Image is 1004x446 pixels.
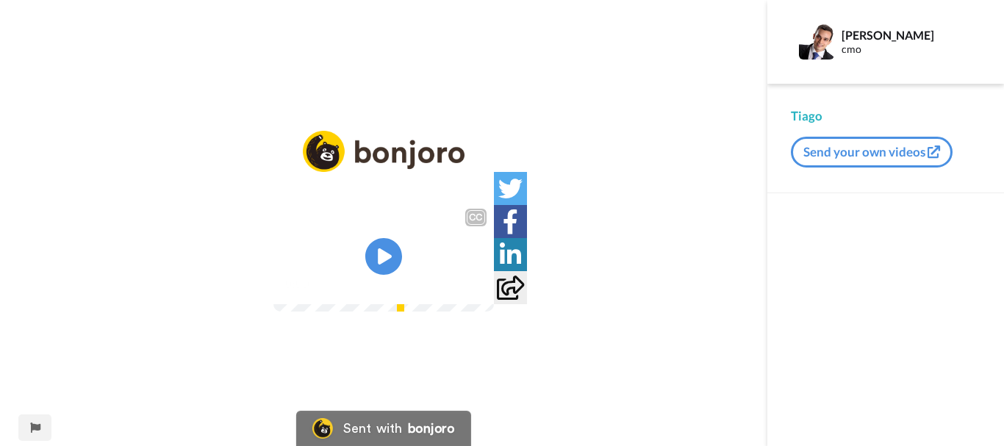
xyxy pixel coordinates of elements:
[842,43,980,56] div: cmo
[466,276,481,291] img: Full screen
[312,418,333,439] img: Bonjoro Logo
[791,107,980,125] div: Tiago
[284,275,309,292] span: 0:00
[408,422,455,435] div: bonjoro
[842,28,980,42] div: [PERSON_NAME]
[303,131,465,173] img: logo_full.png
[312,275,318,292] span: /
[799,24,834,60] img: Profile Image
[296,411,471,446] a: Bonjoro LogoSent withbonjoro
[467,210,485,225] div: CC
[320,275,346,292] span: 1:26
[343,422,402,435] div: Sent with
[791,137,953,168] button: Send your own videos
